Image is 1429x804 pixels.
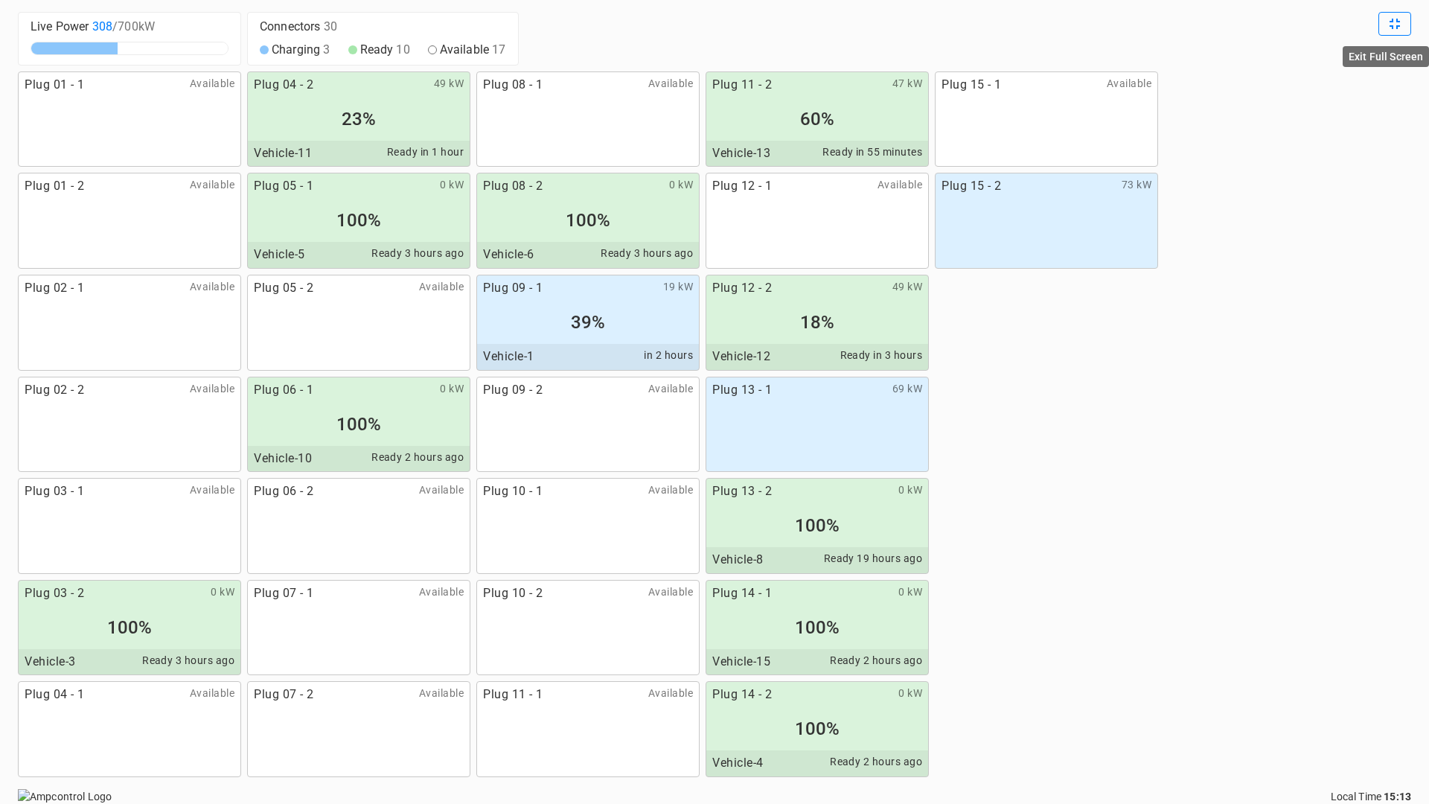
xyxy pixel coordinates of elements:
strong: 15:13 [1384,791,1411,803]
span: Available [190,482,234,502]
span: 17 [492,42,505,57]
span: Plug 09 - 1 [483,278,543,299]
span: Available [648,685,693,705]
span: Plug 07 - 2 [254,685,314,705]
span: Plug 15 - 2 [942,176,1002,197]
a: Plug 01 - 2Available [18,173,241,269]
span: Plug 03 - 2 [25,584,85,604]
span: Vehicle-11 [254,144,312,164]
a: Plug 13 - 20 kW100%Vehicle-8Ready 19 hours ago [706,478,929,574]
span: Plug 10 - 2 [483,584,543,604]
span: Vehicle-1 [483,347,534,367]
span: Plug 03 - 1 [25,482,85,502]
div: 100% [477,206,699,234]
span: Available [648,75,693,95]
div: 100% [706,715,928,743]
span: Available [190,176,234,197]
a: Plug 08 - 20 kW100%Vehicle-6Ready 3 hours ago [476,173,700,269]
div: 100% [248,206,470,234]
a: Plug 09 - 119 kW39%Vehicle-1in 2 hours [476,275,700,371]
span: Plug 05 - 1 [254,176,314,197]
a: Plug 08 - 1Available [476,71,700,167]
span: 0 kW [898,584,922,604]
a: Plug 05 - 2Available [247,275,470,371]
span: Vehicle-4 [712,753,764,773]
span: Vehicle-3 [25,652,76,672]
span: 0 kW [898,482,922,502]
span: Available [419,278,464,299]
a: Plug 11 - 1Available [476,681,700,777]
a: Plug 12 - 1Available [706,173,929,269]
span: Plug 04 - 2 [254,75,314,95]
span: Plug 02 - 2 [25,380,85,401]
span: 19 kW [663,278,693,299]
a: Plug 15 - 1Available [935,71,1158,167]
a: Plug 05 - 10 kW100%Vehicle-5Ready 3 hours ago [247,173,470,269]
a: Plug 04 - 1Available [18,681,241,777]
span: Available [190,685,234,705]
a: Plug 03 - 1Available [18,478,241,574]
span: Ready in 3 hours [840,347,922,367]
span: Plug 01 - 2 [25,176,85,197]
span: 0 kW [898,685,922,705]
span: Available [648,482,693,502]
div: 39% [477,308,699,336]
div: 60% [706,105,928,133]
span: Ready 3 hours ago [142,652,234,672]
span: 73 kW [1122,176,1151,197]
span: 0 kW [211,584,234,604]
span: Ready 2 hours ago [830,753,922,773]
span: Available [1107,75,1151,95]
span: Plug 12 - 1 [712,176,773,197]
span: 0 kW [669,176,693,197]
div: 100% [706,511,928,540]
span: Charging [272,42,330,59]
span: Available [440,42,506,59]
span: Plug 13 - 1 [712,380,773,401]
span: Available [419,685,464,705]
span: Ready in 55 minutes [822,144,922,164]
span: Available [419,482,464,502]
span: Plug 05 - 2 [254,278,314,299]
span: Available [190,278,234,299]
span: 47 kW [892,75,922,95]
span: Plug 11 - 2 [712,75,773,95]
span: Ready 19 hours ago [824,550,922,570]
a: Plug 07 - 2Available [247,681,470,777]
div: Live Power [31,19,228,36]
span: Plug 06 - 1 [254,380,314,401]
span: 10 [396,42,409,57]
span: Available [190,75,234,95]
div: 100% [19,613,240,642]
span: Plug 07 - 1 [254,584,314,604]
span: Plug 09 - 2 [483,380,543,401]
span: Vehicle-12 [712,347,770,367]
span: in 2 hours [644,347,693,367]
span: Ready [360,42,410,59]
span: Plug 06 - 2 [254,482,314,502]
div: 100% [248,410,470,438]
span: Vehicle-5 [254,245,305,265]
span: Plug 15 - 1 [942,75,1002,95]
div: Connectors [260,19,506,36]
a: Plug 15 - 273 kW [935,173,1158,269]
a: Plug 06 - 10 kW100%Vehicle-10Ready 2 hours ago [247,377,470,473]
span: Plug 01 - 1 [25,75,85,95]
span: 0 kW [440,380,464,401]
div: 100% [706,613,928,642]
span: Plug 12 - 2 [712,278,773,299]
span: 308 [92,19,112,33]
span: 69 kW [892,380,922,401]
span: Plug 02 - 1 [25,278,85,299]
a: Plug 14 - 10 kW100%Vehicle-15Ready 2 hours ago [706,580,929,676]
div: 18% [706,308,928,336]
span: 0 kW [440,176,464,197]
img: Ampcontrol logo [18,789,112,804]
a: Plug 02 - 1Available [18,275,241,371]
span: Plug 13 - 2 [712,482,773,502]
a: Plug 09 - 2Available [476,377,700,473]
button: Exit Full Screen [1378,12,1411,36]
div: Exit Full Screen [1343,46,1429,67]
span: Ready 2 hours ago [830,652,922,672]
a: Plug 12 - 249 kW18%Vehicle-12Ready in 3 hours [706,275,929,371]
